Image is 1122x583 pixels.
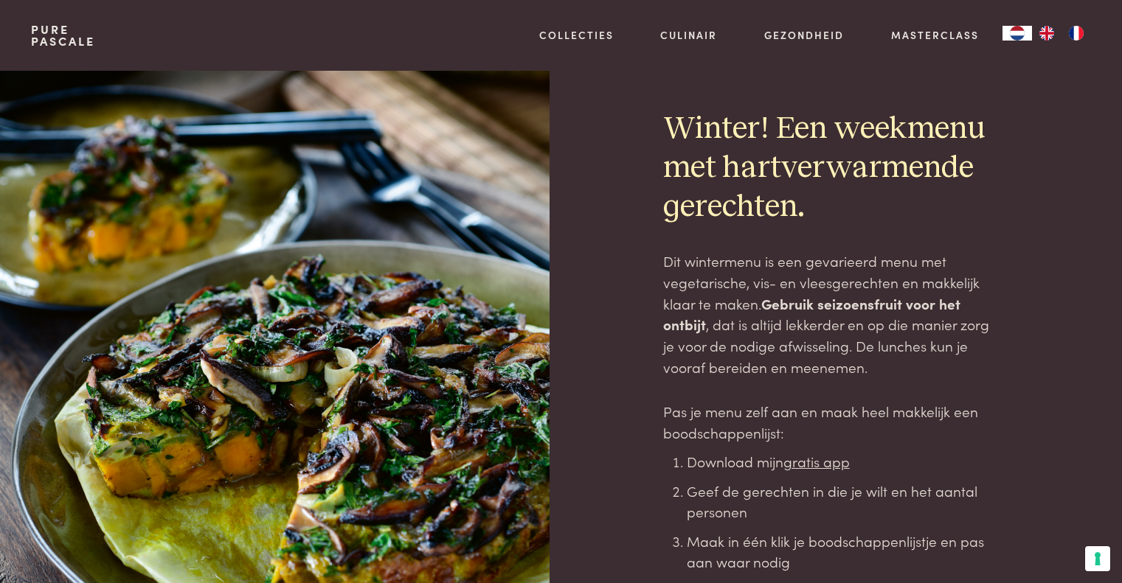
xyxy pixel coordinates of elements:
a: gratis app [783,451,850,471]
p: Dit wintermenu is een gevarieerd menu met vegetarische, vis- en vleesgerechten en makkelijk klaar... [663,251,1001,377]
a: Culinair [660,27,717,43]
a: Masterclass [891,27,979,43]
a: Gezondheid [764,27,844,43]
strong: Gebruik seizoensfruit voor het ontbijt [663,293,960,335]
div: Language [1002,26,1032,41]
button: Uw voorkeuren voor toestemming voor trackingtechnologieën [1085,546,1110,571]
aside: Language selected: Nederlands [1002,26,1091,41]
p: Pas je menu zelf aan en maak heel makkelijk een boodschappenlijst: [663,401,1001,443]
a: NL [1002,26,1032,41]
li: Geef de gerechten in die je wilt en het aantal personen [687,481,1001,523]
a: EN [1032,26,1062,41]
a: FR [1062,26,1091,41]
ul: Language list [1032,26,1091,41]
h2: Winter! Een weekmenu met hartverwarmende gerechten. [663,110,1001,227]
li: Maak in één klik je boodschappenlijstje en pas aan waar nodig [687,531,1001,573]
a: PurePascale [31,24,95,47]
a: Collecties [539,27,614,43]
li: Download mijn [687,451,1001,472]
